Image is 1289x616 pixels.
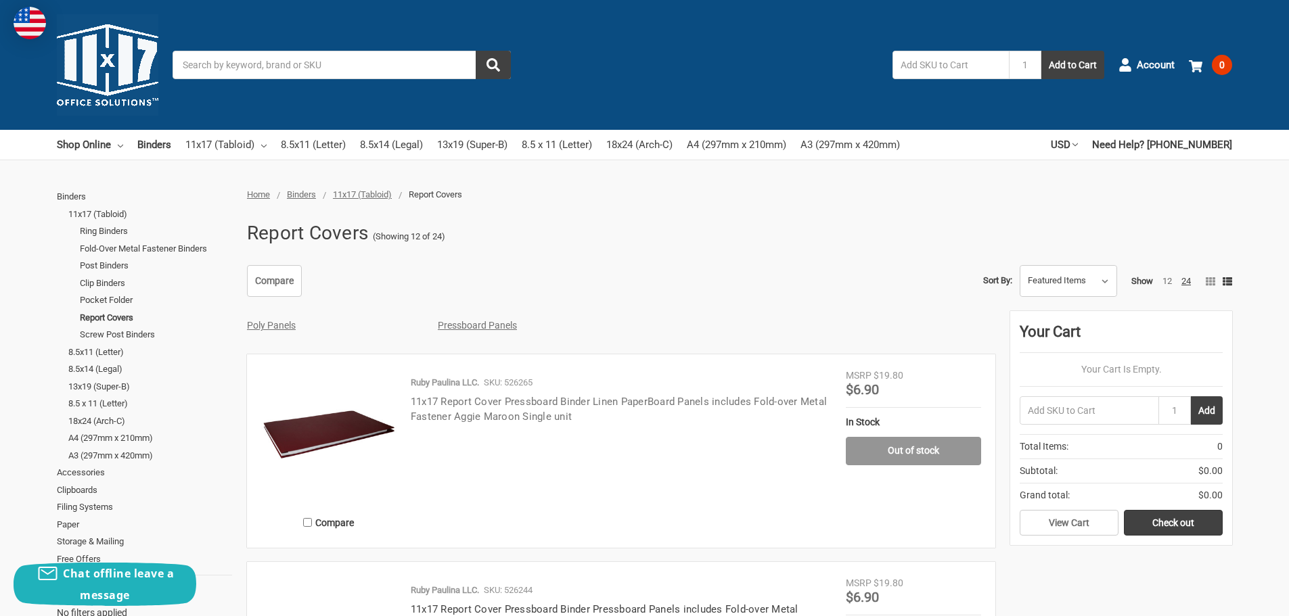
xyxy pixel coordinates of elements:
[57,464,232,481] a: Accessories
[57,516,232,534] a: Paper
[247,320,296,331] a: Poly Panels
[1020,488,1070,502] span: Grand total:
[68,378,232,396] a: 13x19 (Super-B)
[80,291,232,309] a: Pocket Folder
[57,550,232,568] a: Free Offers
[687,130,786,160] a: A4 (297mm x 210mm)
[1118,47,1175,82] a: Account
[137,130,171,160] a: Binders
[1092,130,1232,160] a: Need Help? [PHONE_NUMBER]
[80,240,232,258] a: Fold-Over Metal Fastener Binders
[57,188,232,206] a: Binders
[287,189,316,199] a: Binders
[68,343,232,361] a: 8.5x11 (Letter)
[846,381,879,398] span: $6.90
[1198,464,1223,478] span: $0.00
[14,7,46,39] img: duty and tax information for United States
[1181,276,1191,286] a: 24
[1020,321,1223,353] div: Your Cart
[522,130,592,160] a: 8.5 x 11 (Letter)
[247,189,270,199] a: Home
[874,577,903,588] span: $19.80
[1137,57,1175,73] span: Account
[846,369,872,383] div: MSRP
[57,481,232,499] a: Clipboards
[484,584,533,597] p: SKU: 526244
[438,320,517,331] a: Pressboard Panels
[1124,510,1223,536] a: Check out
[1177,579,1289,616] iframe: Google Customer Reviews
[1020,464,1058,478] span: Subtotal:
[1020,440,1068,454] span: Total Items:
[1131,276,1153,286] span: Show
[846,589,879,605] span: $6.90
[281,130,346,160] a: 8.5x11 (Letter)
[411,376,479,389] p: Ruby Paulina LLC.
[185,130,267,160] a: 11x17 (Tabloid)
[1198,488,1223,502] span: $0.00
[1191,396,1223,425] button: Add
[80,309,232,327] a: Report Covers
[411,584,479,597] p: Ruby Paulina LLC.
[411,396,827,423] a: 11x17 Report Cover Pressboard Binder Linen PaperBoard Panels includes Fold-over Metal Fastener Ag...
[261,511,397,534] label: Compare
[484,376,533,389] p: SKU: 526265
[1041,51,1104,79] button: Add to Cart
[892,51,1009,79] input: Add SKU to Cart
[68,360,232,378] a: 8.5x14 (Legal)
[1020,510,1118,536] a: View Cart
[333,189,392,199] a: 11x17 (Tabloid)
[1162,276,1172,286] a: 12
[373,230,445,243] span: (Showing 12 of 24)
[80,326,232,343] a: Screw Post Binders
[1020,362,1223,377] p: Your Cart Is Empty.
[80,257,232,275] a: Post Binders
[68,429,232,447] a: A4 (297mm x 210mm)
[57,498,232,516] a: Filing Systems
[57,14,158,116] img: 11x17.com
[409,189,462,199] span: Report Covers
[846,415,981,429] div: In Stock
[437,130,507,160] a: 13x19 (Super-B)
[173,51,511,79] input: Search by keyword, brand or SKU
[247,265,302,298] a: Compare
[1212,55,1232,75] span: 0
[1020,396,1158,425] input: Add SKU to Cart
[68,447,232,465] a: A3 (297mm x 420mm)
[874,370,903,381] span: $19.80
[261,369,397,504] img: 11x17 Report Cover Pressboard Binder Linen PaperBoard Panels includes Fold-over Metal Fastener Ag...
[800,130,900,160] a: A3 (297mm x 420mm)
[846,437,981,465] a: Out of stock
[68,395,232,412] a: 8.5 x 11 (Letter)
[247,216,368,251] h1: Report Covers
[57,533,232,550] a: Storage & Mailing
[68,412,232,430] a: 18x24 (Arch-C)
[983,270,1012,291] label: Sort By:
[68,206,232,223] a: 11x17 (Tabloid)
[1217,440,1223,454] span: 0
[80,222,232,240] a: Ring Binders
[63,566,174,602] span: Chat offline leave a message
[1189,47,1232,82] a: 0
[80,275,232,292] a: Clip Binders
[57,130,123,160] a: Shop Online
[846,576,872,590] div: MSRP
[303,518,312,527] input: Compare
[360,130,423,160] a: 8.5x14 (Legal)
[606,130,673,160] a: 18x24 (Arch-C)
[1051,130,1078,160] a: USD
[14,563,196,606] button: Chat offline leave a message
